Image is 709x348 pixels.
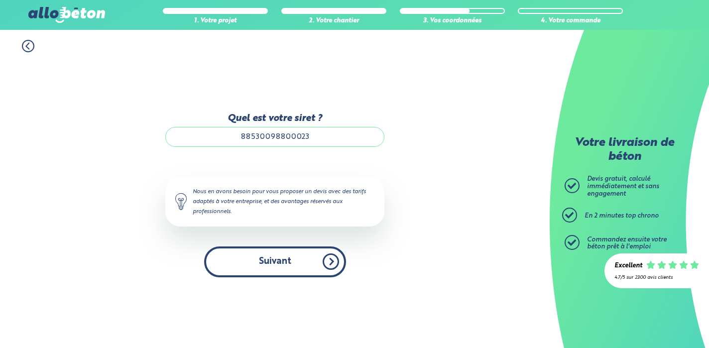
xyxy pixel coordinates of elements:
input: Siret de votre entreprise [165,127,384,147]
div: 1. Votre projet [163,17,268,25]
div: Excellent [614,262,642,270]
img: allobéton [28,7,105,23]
label: Quel est votre siret ? [165,113,384,124]
span: Devis gratuit, calculé immédiatement et sans engagement [587,176,659,197]
div: 3. Vos coordonnées [400,17,505,25]
div: 4. Votre commande [518,17,623,25]
span: En 2 minutes top chrono [585,213,659,219]
span: Commandez ensuite votre béton prêt à l'emploi [587,236,667,250]
p: Votre livraison de béton [567,136,682,164]
div: 4.7/5 sur 2300 avis clients [614,275,699,280]
button: Suivant [204,246,346,277]
div: Nous en avons besoin pour vous proposer un devis avec des tarifs adaptés à votre entreprise, et d... [165,177,384,227]
div: 2. Votre chantier [281,17,386,25]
